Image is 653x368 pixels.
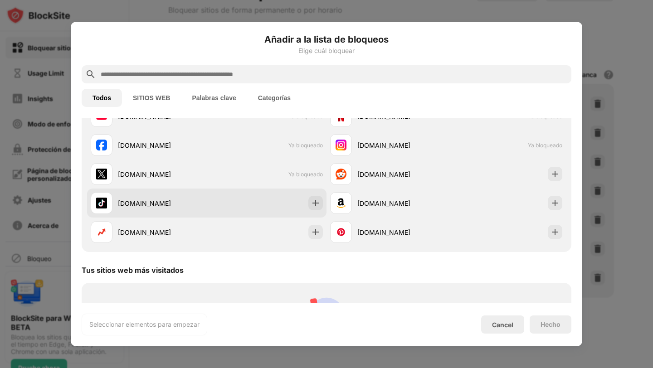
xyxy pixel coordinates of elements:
div: [DOMAIN_NAME] [118,228,207,237]
div: [DOMAIN_NAME] [118,169,207,179]
h6: Añadir a la lista de bloqueos [82,33,571,46]
img: favicons [336,227,346,237]
img: favicons [336,140,346,150]
div: [DOMAIN_NAME] [357,169,446,179]
button: Palabras clave [181,89,247,107]
span: Ya bloqueado [528,142,562,149]
button: Todos [82,89,122,107]
span: Ya bloqueado [288,142,323,149]
div: [DOMAIN_NAME] [357,199,446,208]
div: Tus sitios web más visitados [82,266,184,275]
div: [DOMAIN_NAME] [118,199,207,208]
button: SITIOS WEB [122,89,181,107]
img: favicons [96,227,107,237]
img: favicons [96,169,107,179]
img: favicons [96,198,107,208]
img: favicons [336,169,346,179]
img: favicons [96,140,107,150]
div: [DOMAIN_NAME] [357,140,446,150]
button: Categorías [247,89,302,107]
div: Cancel [492,321,513,329]
img: search.svg [85,69,96,80]
div: Hecho [541,321,560,328]
div: [DOMAIN_NAME] [118,140,207,150]
span: Ya bloqueado [288,171,323,178]
div: [DOMAIN_NAME] [357,228,446,237]
div: Elige cuál bloquear [82,47,571,54]
img: favicons [336,198,346,208]
div: Seleccionar elementos para empezar [89,320,200,329]
img: personal-suggestions.svg [305,294,348,337]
